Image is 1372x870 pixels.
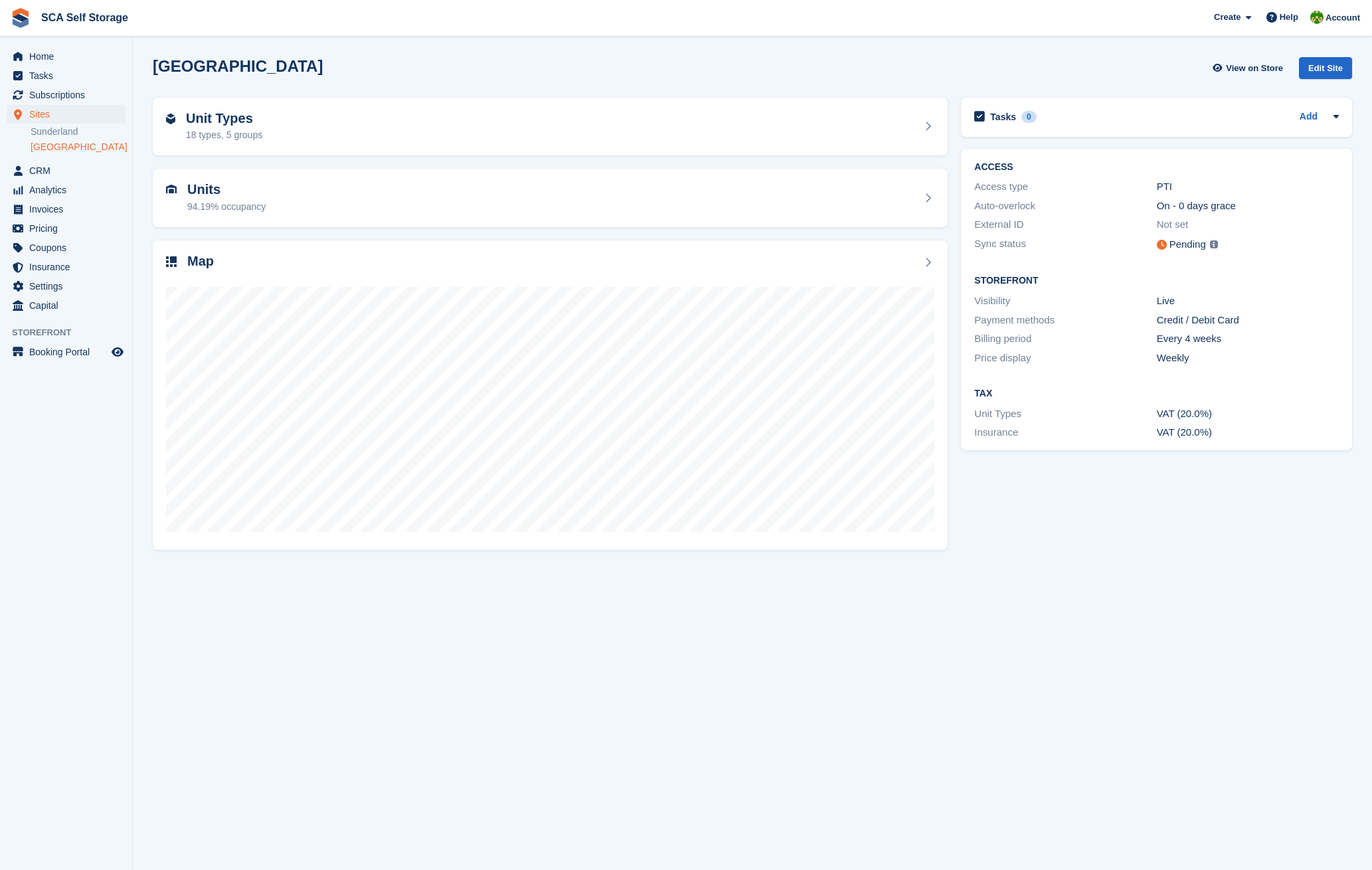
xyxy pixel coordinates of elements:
[1299,57,1352,84] a: Edit Site
[7,66,126,85] a: menu
[974,425,1156,440] div: Insurance
[166,114,175,124] img: unit-type-icn-2b2737a686de81e16bb02015468b77c625bbabd49415b5ef34ead5e3b44a266d.svg
[974,276,1339,286] h2: Storefront
[110,344,126,360] a: Preview store
[974,179,1156,195] div: Access type
[1157,199,1339,214] div: On - 0 days grace
[1211,57,1288,79] a: View on Store
[7,181,126,199] a: menu
[29,47,109,66] span: Home
[31,141,126,153] a: [GEOGRAPHIC_DATA]
[974,236,1156,253] div: Sync status
[1299,57,1352,79] div: Edit Site
[1021,111,1037,123] div: 0
[31,126,126,138] a: Sunderland
[7,296,126,315] a: menu
[1157,406,1339,422] div: VAT (20.0%)
[1169,237,1206,252] div: Pending
[153,57,323,75] h2: [GEOGRAPHIC_DATA]
[7,105,126,124] a: menu
[187,254,214,269] h2: Map
[974,162,1339,173] h2: ACCESS
[11,8,31,28] img: stora-icon-8386f47178a22dfd0bd8f6a31ec36ba5ce8667c1dd55bd0f319d3a0aa187defe.svg
[29,258,109,276] span: Insurance
[7,47,126,66] a: menu
[1157,294,1339,309] div: Live
[1157,313,1339,328] div: Credit / Debit Card
[990,111,1016,123] h2: Tasks
[1300,110,1318,125] a: Add
[166,256,177,267] img: map-icn-33ee37083ee616e46c38cad1a60f524a97daa1e2b2c8c0bc3eb3415660979fc1.svg
[974,331,1156,347] div: Billing period
[974,199,1156,214] div: Auto-overlock
[7,219,126,238] a: menu
[1157,425,1339,440] div: VAT (20.0%)
[29,343,109,361] span: Booking Portal
[153,169,948,227] a: Units 94.19% occupancy
[1326,11,1360,25] span: Account
[153,240,948,551] a: Map
[1226,62,1283,75] span: View on Store
[1214,11,1241,24] span: Create
[1157,179,1339,195] div: PTI
[1210,240,1218,248] img: icon-info-grey-7440780725fd019a000dd9b08b2336e03edf1995a4989e88bcd33f0948082b44.svg
[1157,331,1339,347] div: Every 4 weeks
[974,313,1156,328] div: Payment methods
[7,200,126,218] a: menu
[29,296,109,315] span: Capital
[29,219,109,238] span: Pricing
[1157,351,1339,366] div: Weekly
[29,66,109,85] span: Tasks
[7,238,126,257] a: menu
[29,161,109,180] span: CRM
[29,277,109,296] span: Settings
[29,86,109,104] span: Subscriptions
[187,182,266,197] h2: Units
[974,389,1339,399] h2: Tax
[36,7,133,29] a: SCA Self Storage
[974,294,1156,309] div: Visibility
[974,217,1156,232] div: External ID
[974,406,1156,422] div: Unit Types
[153,98,948,156] a: Unit Types 18 types, 5 groups
[186,111,262,126] h2: Unit Types
[7,86,126,104] a: menu
[29,238,109,257] span: Coupons
[7,343,126,361] a: menu
[7,277,126,296] a: menu
[166,185,177,194] img: unit-icn-7be61d7bf1b0ce9d3e12c5938cc71ed9869f7b940bace4675aadf7bd6d80202e.svg
[974,351,1156,366] div: Price display
[29,181,109,199] span: Analytics
[29,200,109,218] span: Invoices
[7,161,126,180] a: menu
[1280,11,1298,24] span: Help
[187,200,266,214] div: 94.19% occupancy
[12,326,132,339] span: Storefront
[1310,11,1324,24] img: Sam Chapman
[1157,217,1339,232] div: Not set
[29,105,109,124] span: Sites
[7,258,126,276] a: menu
[186,128,262,142] div: 18 types, 5 groups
